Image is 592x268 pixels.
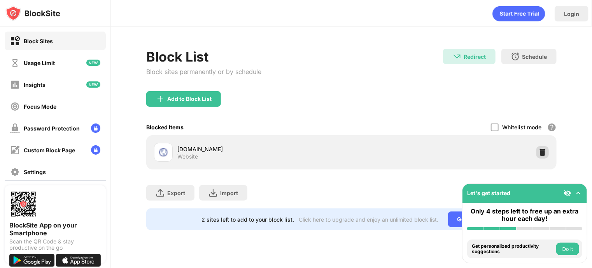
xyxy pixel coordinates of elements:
div: Website [177,153,198,160]
img: eye-not-visible.svg [564,189,571,197]
div: Schedule [522,53,547,60]
img: insights-off.svg [10,80,20,90]
div: Login [564,11,579,17]
div: Insights [24,81,46,88]
div: Block sites permanently or by schedule [146,68,261,76]
div: Settings [24,169,46,175]
div: 2 sites left to add to your block list. [202,216,294,223]
button: Do it [556,243,579,255]
div: Focus Mode [24,103,56,110]
div: Go Unlimited [448,212,501,227]
div: BlockSite App on your Smartphone [9,221,101,237]
div: [DOMAIN_NAME] [177,145,351,153]
div: Export [167,190,185,196]
div: Redirect [464,53,486,60]
img: new-icon.svg [86,60,100,66]
img: get-it-on-google-play.svg [9,254,54,267]
img: options-page-qr-code.png [9,190,37,218]
img: focus-off.svg [10,102,20,111]
div: Only 4 steps left to free up an extra hour each day! [467,208,582,222]
div: Import [220,190,238,196]
img: favicons [159,148,168,157]
img: download-on-the-app-store.svg [56,254,101,267]
img: lock-menu.svg [91,145,100,155]
img: block-on.svg [10,36,20,46]
div: animation [492,6,545,21]
div: Usage Limit [24,60,55,66]
div: Block Sites [24,38,53,44]
img: settings-off.svg [10,167,20,177]
img: logo-blocksite.svg [5,5,60,21]
div: Get personalized productivity suggestions [472,243,554,255]
img: password-protection-off.svg [10,123,20,133]
img: customize-block-page-off.svg [10,145,20,155]
div: Let's get started [467,190,510,196]
div: Click here to upgrade and enjoy an unlimited block list. [299,216,439,223]
div: Blocked Items [146,124,184,130]
img: time-usage-off.svg [10,58,20,68]
img: lock-menu.svg [91,123,100,133]
div: Add to Block List [167,96,212,102]
img: new-icon.svg [86,81,100,88]
img: omni-setup-toggle.svg [574,189,582,197]
div: Whitelist mode [503,124,542,130]
div: Custom Block Page [24,147,75,153]
div: Block List [146,49,261,65]
div: Password Protection [24,125,80,132]
div: Scan the QR Code & stay productive on the go [9,238,101,251]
